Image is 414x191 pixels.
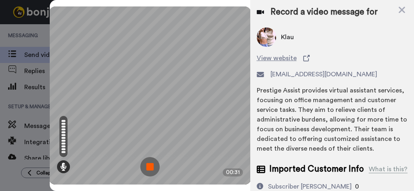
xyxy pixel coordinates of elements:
[355,183,359,190] span: 0
[257,86,408,153] div: Prestige Assist provides virtual assistant services, focusing on office management and customer s...
[257,53,408,63] a: View website
[269,163,364,175] span: Imported Customer Info
[270,69,377,79] span: [EMAIL_ADDRESS][DOMAIN_NAME]
[257,53,297,63] span: View website
[369,164,408,174] div: What is this?
[140,157,160,176] img: ic_record_stop.svg
[223,168,243,176] div: 00:31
